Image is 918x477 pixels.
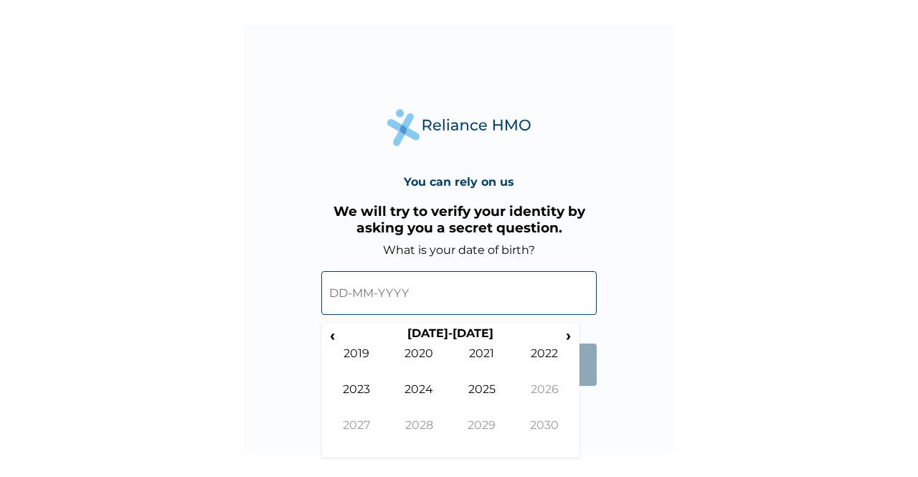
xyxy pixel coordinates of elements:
[388,382,451,418] td: 2024
[514,382,577,418] td: 2026
[325,326,340,344] span: ‹
[321,271,597,315] input: DD-MM-YYYY
[340,326,560,346] th: [DATE]-[DATE]
[514,346,577,382] td: 2022
[388,346,451,382] td: 2020
[450,418,514,454] td: 2029
[404,175,514,189] h4: You can rely on us
[450,346,514,382] td: 2021
[514,418,577,454] td: 2030
[325,418,388,454] td: 2027
[325,382,388,418] td: 2023
[325,346,388,382] td: 2019
[383,243,535,257] label: What is your date of birth?
[561,326,577,344] span: ›
[450,382,514,418] td: 2025
[321,203,597,236] h3: We will try to verify your identity by asking you a secret question.
[387,109,531,146] img: Reliance Health's Logo
[388,418,451,454] td: 2028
